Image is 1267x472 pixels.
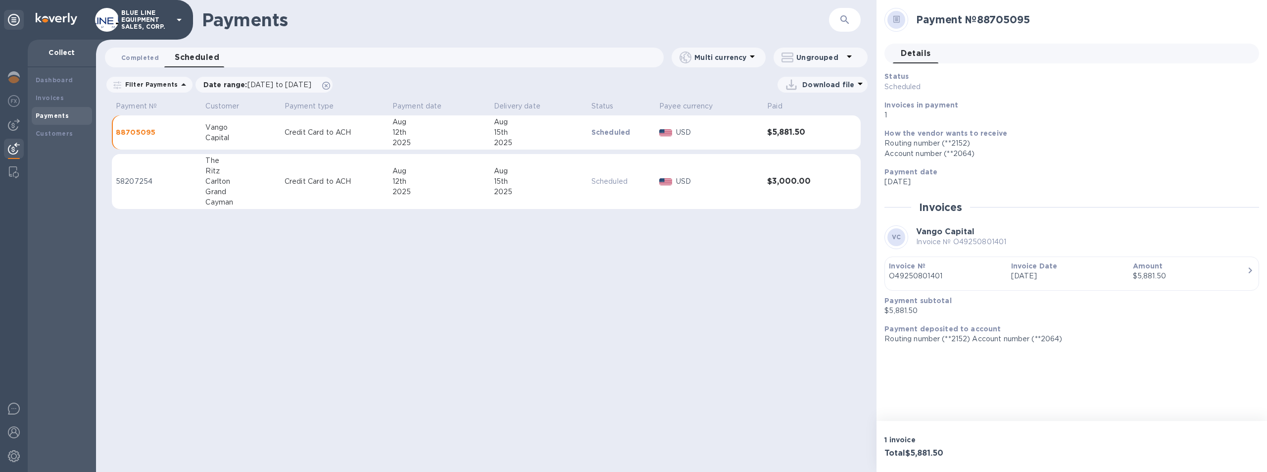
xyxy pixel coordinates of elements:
p: Delivery date [494,101,540,111]
p: 1 invoice [884,435,1068,445]
p: Date range : [203,80,316,90]
b: Customers [36,130,73,137]
b: Invoices [36,94,64,102]
b: Payment deposited to account [884,325,1001,333]
b: Status [884,72,909,80]
b: Amount [1133,262,1163,270]
b: Invoice Date [1011,262,1058,270]
p: Collect [36,48,88,57]
b: How the vendor wants to receive [884,129,1007,137]
div: Date range:[DATE] to [DATE] [195,77,333,93]
div: 2025 [494,138,584,148]
div: Aug [392,117,486,127]
span: Scheduled [175,51,219,64]
p: Payee currency [659,101,713,111]
b: Invoice № [889,262,925,270]
div: 2025 [392,187,486,197]
p: Scheduled [884,82,1129,92]
div: Aug [494,166,584,176]
span: Completed [121,52,159,63]
div: Aug [392,166,486,176]
img: Logo [36,13,77,25]
p: Payment date [392,101,442,111]
div: Routing number (**2152) [884,138,1251,149]
span: Customer [205,101,252,111]
div: 15th [494,127,584,138]
p: Payment type [285,101,334,111]
p: 1 [884,110,1251,120]
span: Payment type [285,101,347,111]
div: Unpin categories [4,10,24,30]
div: 2025 [494,187,584,197]
p: Credit Card to ACH [285,176,385,187]
h3: $5,881.50 [767,128,834,137]
div: Cayman [205,197,277,208]
span: Payee currency [659,101,726,111]
p: 58207254 [116,176,197,187]
b: VC [892,233,901,241]
p: BLUE LINE EQUIPMENT SALES, CORP. [121,9,171,30]
div: 12th [392,127,486,138]
div: Vango [205,122,277,133]
b: Payments [36,112,69,119]
p: [DATE] [1011,271,1125,281]
div: 2025 [392,138,486,148]
h1: Payments [202,9,729,30]
span: Status [591,101,627,111]
img: Foreign exchange [8,95,20,107]
p: Customer [205,101,239,111]
p: $5,881.50 [884,306,1251,316]
p: [DATE] [884,177,1251,187]
p: Paid [767,101,782,111]
p: 88705095 [116,127,197,137]
p: Invoice № O49250801401 [916,237,1006,247]
img: USD [659,178,673,185]
p: Scheduled [591,176,651,187]
p: Ungrouped [796,52,843,62]
h3: Total $5,881.50 [884,449,1068,458]
p: Download file [802,80,854,90]
b: Payment date [884,168,937,176]
p: Filter Payments [121,80,178,89]
h2: Payment № 88705095 [916,13,1251,26]
p: Multi currency [694,52,746,62]
span: Payment date [392,101,455,111]
div: $5,881.50 [1133,271,1247,281]
h2: Invoices [919,201,962,213]
div: Account number (**2064) [884,149,1251,159]
p: Payment № [116,101,157,111]
div: The [205,156,277,166]
div: Carlton [205,176,277,187]
div: 15th [494,176,584,187]
b: Payment subtotal [884,297,951,305]
span: Payment № [116,101,170,111]
b: Vango Capital [916,227,975,236]
div: Capital [205,133,277,143]
p: Credit Card to ACH [285,127,385,138]
span: Details [901,47,930,60]
button: Invoice №O49250801401Invoice Date[DATE]Amount$5,881.50 [884,257,1259,291]
p: Scheduled [591,127,651,137]
b: Invoices in payment [884,101,958,109]
p: O49250801401 [889,271,1003,281]
div: 12th [392,176,486,187]
img: USD [659,129,673,136]
p: USD [676,176,759,187]
div: Ritz [205,166,277,176]
b: Dashboard [36,76,73,84]
div: Aug [494,117,584,127]
span: Paid [767,101,795,111]
span: Delivery date [494,101,553,111]
p: Routing number (**2152) Account number (**2064) [884,334,1251,344]
p: USD [676,127,759,138]
span: [DATE] to [DATE] [247,81,311,89]
div: Grand [205,187,277,197]
p: Status [591,101,614,111]
h3: $3,000.00 [767,177,834,186]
